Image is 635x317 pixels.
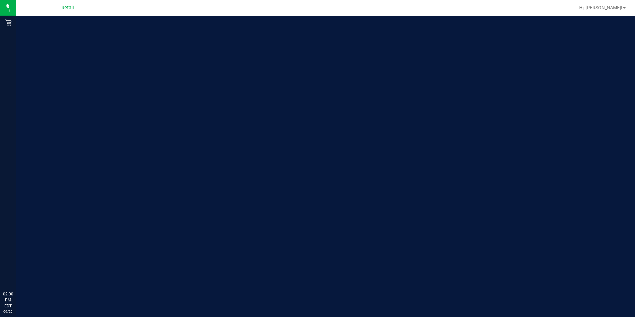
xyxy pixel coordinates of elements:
p: 02:00 PM EDT [3,291,13,309]
inline-svg: Retail [5,19,12,26]
p: 09/29 [3,309,13,314]
iframe: Resource center [7,264,27,284]
span: Hi, [PERSON_NAME]! [579,5,622,10]
span: Retail [61,5,74,11]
